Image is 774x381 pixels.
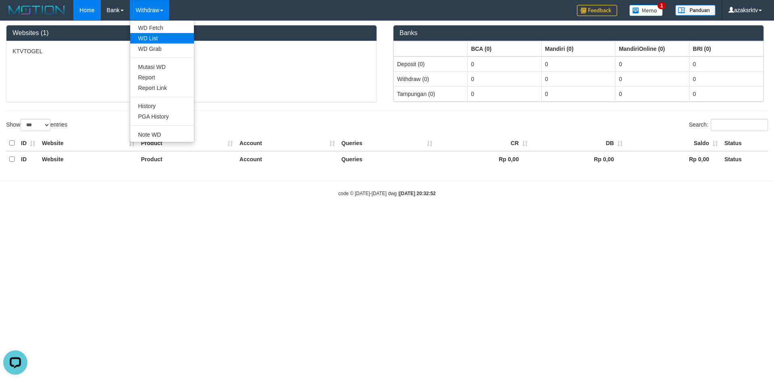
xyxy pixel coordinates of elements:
[20,119,50,131] select: Showentries
[236,151,338,167] th: Account
[468,56,541,72] td: 0
[394,86,468,101] td: Tampungan (0)
[18,135,39,151] th: ID
[6,119,67,131] label: Show entries
[689,41,763,56] th: Group: activate to sort column ascending
[399,191,436,196] strong: [DATE] 20:32:52
[39,135,138,151] th: Website
[394,56,468,72] td: Deposit (0)
[675,5,716,16] img: panduan.png
[616,86,689,101] td: 0
[616,41,689,56] th: Group: activate to sort column ascending
[12,47,370,55] p: KTVTOGEL
[130,44,194,54] a: WD Grab
[721,135,768,151] th: Status
[130,33,194,44] a: WD List
[541,56,615,72] td: 0
[6,4,67,16] img: MOTION_logo.png
[338,191,436,196] small: code © [DATE]-[DATE] dwg |
[468,41,541,56] th: Group: activate to sort column ascending
[616,71,689,86] td: 0
[531,135,626,151] th: DB
[338,151,436,167] th: Queries
[689,86,763,101] td: 0
[629,5,663,16] img: Button%20Memo.svg
[130,83,194,93] a: Report Link
[468,71,541,86] td: 0
[616,56,689,72] td: 0
[436,135,531,151] th: CR
[130,101,194,111] a: History
[577,5,617,16] img: Feedback.jpg
[721,151,768,167] th: Status
[626,135,721,151] th: Saldo
[138,151,236,167] th: Product
[394,71,468,86] td: Withdraw (0)
[236,135,338,151] th: Account
[39,151,138,167] th: Website
[689,71,763,86] td: 0
[531,151,626,167] th: Rp 0,00
[468,86,541,101] td: 0
[130,111,194,122] a: PGA History
[130,62,194,72] a: Mutasi WD
[689,56,763,72] td: 0
[541,71,615,86] td: 0
[3,3,27,27] button: Open LiveChat chat widget
[541,86,615,101] td: 0
[130,72,194,83] a: Report
[130,23,194,33] a: WD Fetch
[130,129,194,140] a: Note WD
[436,151,531,167] th: Rp 0,00
[399,29,757,37] h3: Banks
[18,151,39,167] th: ID
[626,151,721,167] th: Rp 0,00
[138,135,236,151] th: Product
[394,41,468,56] th: Group: activate to sort column ascending
[689,119,768,131] label: Search:
[12,29,370,37] h3: Websites (1)
[338,135,436,151] th: Queries
[541,41,615,56] th: Group: activate to sort column ascending
[711,119,768,131] input: Search:
[657,2,666,9] span: 1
